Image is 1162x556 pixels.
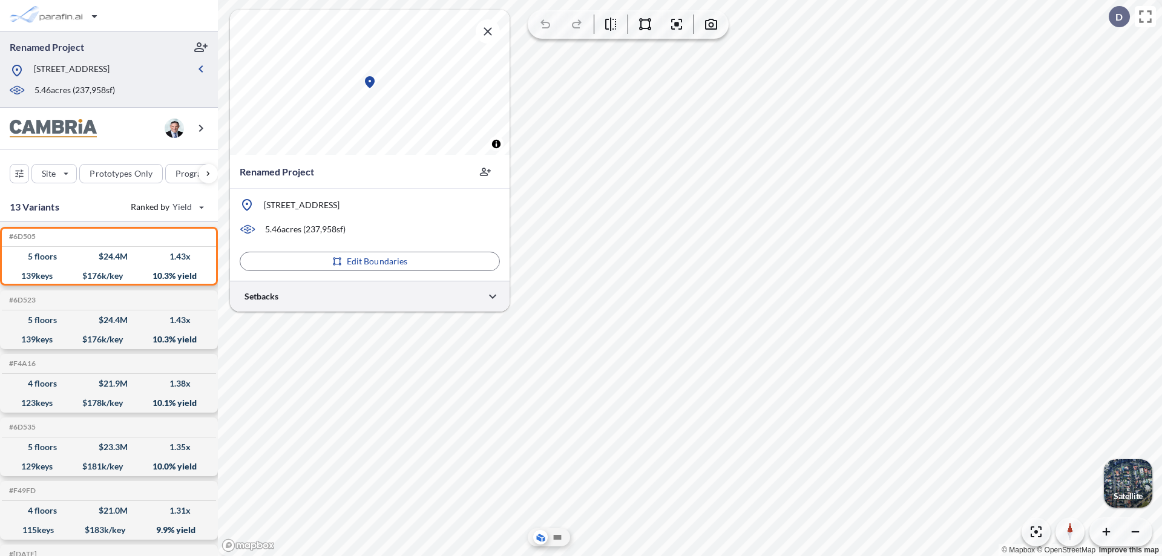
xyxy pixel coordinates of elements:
[10,119,97,138] img: BrandImage
[165,164,231,183] button: Program
[493,137,500,151] span: Toggle attribution
[1002,546,1035,554] a: Mapbox
[240,165,314,179] p: Renamed Project
[34,84,115,97] p: 5.46 acres ( 237,958 sf)
[176,168,209,180] p: Program
[7,486,36,495] h5: Click to copy the code
[550,530,565,545] button: Site Plan
[90,168,153,180] p: Prototypes Only
[1099,546,1159,554] a: Improve this map
[7,232,36,241] h5: Click to copy the code
[121,197,212,217] button: Ranked by Yield
[172,201,192,213] span: Yield
[240,252,500,271] button: Edit Boundaries
[42,168,56,180] p: Site
[34,63,110,78] p: [STREET_ADDRESS]
[1104,459,1152,508] button: Switcher ImageSatellite
[7,296,36,304] h5: Click to copy the code
[31,164,77,183] button: Site
[222,538,275,552] a: Mapbox homepage
[7,423,36,431] h5: Click to copy the code
[347,255,408,267] p: Edit Boundaries
[7,359,36,368] h5: Click to copy the code
[165,119,184,138] img: user logo
[1115,11,1123,22] p: D
[10,41,84,54] p: Renamed Project
[264,199,340,211] p: [STREET_ADDRESS]
[79,164,163,183] button: Prototypes Only
[363,75,377,90] div: Map marker
[533,530,548,545] button: Aerial View
[1104,459,1152,508] img: Switcher Image
[230,10,510,155] canvas: Map
[265,223,346,235] p: 5.46 acres ( 237,958 sf)
[1114,491,1143,501] p: Satellite
[10,200,59,214] p: 13 Variants
[1037,546,1095,554] a: OpenStreetMap
[489,137,504,151] button: Toggle attribution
